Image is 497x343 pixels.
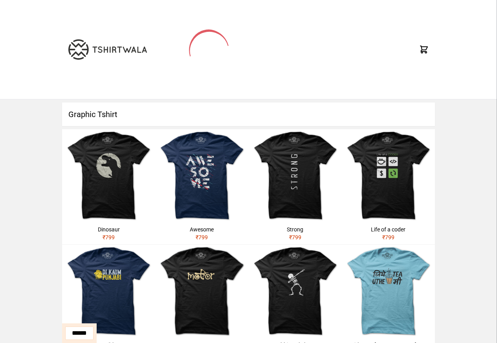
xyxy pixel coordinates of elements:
[249,245,342,338] img: skeleton-dabbing.jpg
[382,234,394,240] span: ₹ 799
[252,226,339,233] div: Strong
[158,226,245,233] div: Awesome
[62,129,155,244] a: Dinosaur₹799
[68,39,147,60] img: TW-LOGO-400-104.png
[342,129,435,244] a: Life of a coder₹799
[103,234,115,240] span: ₹ 799
[155,245,248,338] img: motor.jpg
[155,129,248,222] img: awesome.jpg
[249,129,342,244] a: Strong₹799
[196,234,208,240] span: ₹ 799
[65,226,152,233] div: Dinosaur
[62,245,155,338] img: shera-di-kaum-punjabi-1.jpg
[155,129,248,244] a: Awesome₹799
[62,103,435,126] h1: Graphic Tshirt
[62,129,155,222] img: dinosaur.jpg
[342,245,435,338] img: jithe-tea-uthe-me.jpg
[342,129,435,222] img: life-of-a-coder.jpg
[289,234,301,240] span: ₹ 799
[249,129,342,222] img: strong.jpg
[345,226,432,233] div: Life of a coder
